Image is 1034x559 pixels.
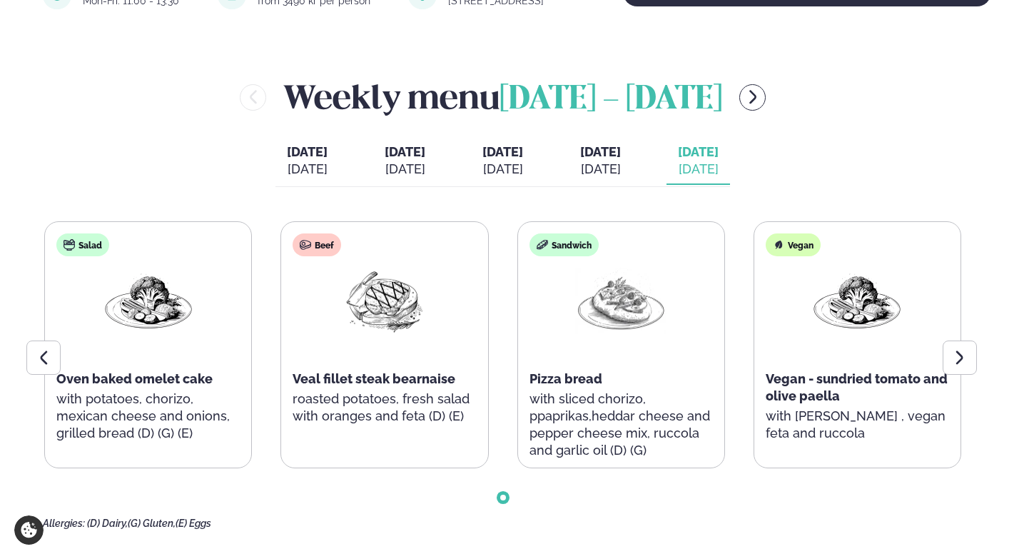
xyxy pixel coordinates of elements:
[529,391,713,459] p: with sliced chorizo, ppaprikas,heddar cheese and pepper cheese mix, ruccola and garlic oil (D) (G)
[471,138,534,185] button: [DATE] [DATE]
[482,144,523,159] span: [DATE]
[103,268,194,334] img: Vegan.png
[766,408,949,442] p: with [PERSON_NAME] , vegan feta and ruccola
[287,143,328,161] span: [DATE]
[240,84,266,111] button: menu-btn-left
[811,268,903,334] img: Vegan.png
[529,371,602,386] span: Pizza bread
[575,268,666,335] img: Pizza-Bread.png
[678,161,719,178] div: [DATE]
[128,518,176,529] span: (G) Gluten,
[56,233,109,256] div: Salad
[176,518,211,529] span: (E) Eggs
[569,138,632,185] button: [DATE] [DATE]
[339,268,430,334] img: Beef-Meat.png
[739,84,766,111] button: menu-btn-right
[766,371,948,403] span: Vegan - sundried tomato and olive paella
[56,371,213,386] span: Oven baked omelet cake
[580,161,621,178] div: [DATE]
[678,144,719,159] span: [DATE]
[773,239,784,251] img: Vegan.svg
[666,138,730,185] button: [DATE] [DATE]
[500,495,506,500] span: Go to slide 1
[43,518,85,529] span: Allergies:
[275,138,339,185] button: [DATE] [DATE]
[580,144,621,159] span: [DATE]
[293,233,341,256] div: Beef
[766,233,821,256] div: Vegan
[293,371,455,386] span: Veal fillet steak bearnaise
[385,144,425,159] span: [DATE]
[14,515,44,545] a: Cookie settings
[287,161,328,178] div: [DATE]
[500,84,722,116] span: [DATE] - [DATE]
[293,391,476,425] p: roasted potatoes, fresh salad with oranges and feta (D) (E)
[373,138,437,185] button: [DATE] [DATE]
[283,74,722,120] h2: Weekly menu
[385,161,425,178] div: [DATE]
[482,161,523,178] div: [DATE]
[537,239,548,251] img: sandwich-new-16px.svg
[300,239,311,251] img: beef.svg
[87,518,128,529] span: (D) Dairy,
[56,391,240,442] p: with potatoes, chorizo, mexican cheese and onions, grilled bread (D) (G) (E)
[64,239,75,251] img: salad.svg
[529,233,599,256] div: Sandwich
